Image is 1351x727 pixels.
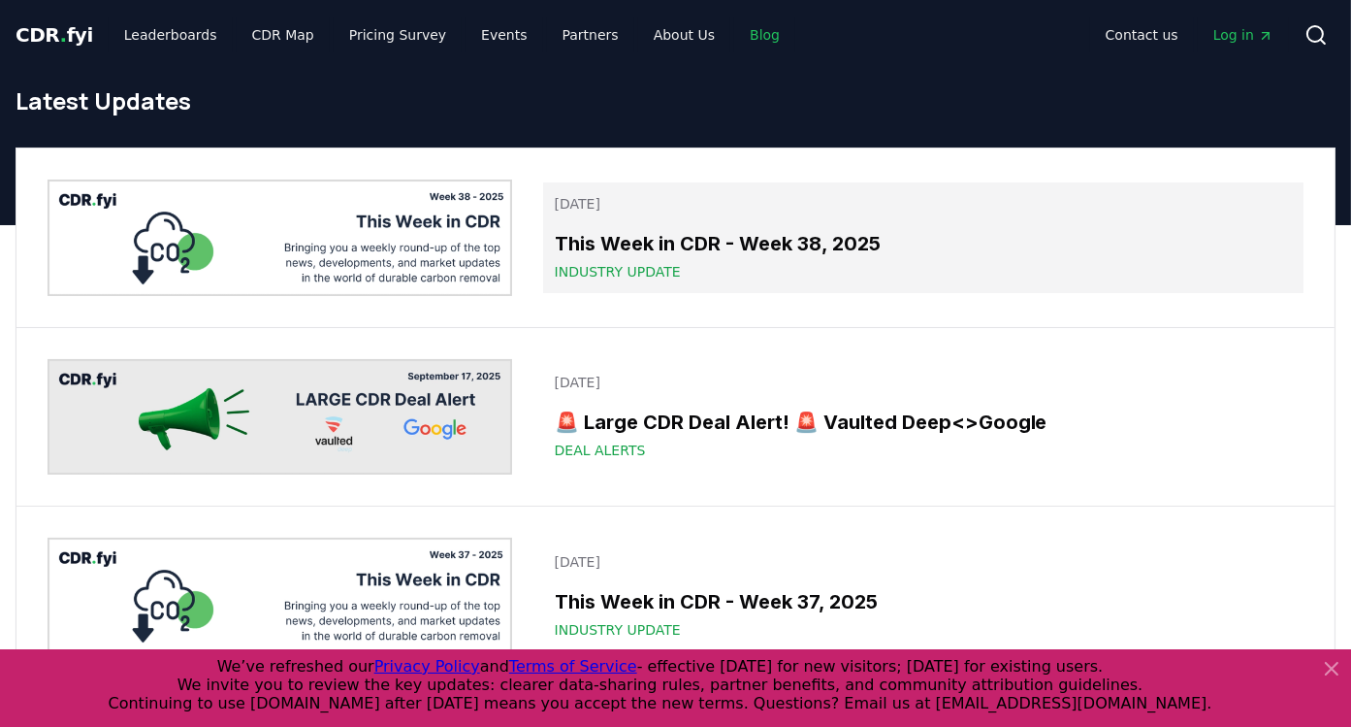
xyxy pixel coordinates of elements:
a: About Us [638,17,730,52]
img: This Week in CDR - Week 37, 2025 blog post image [48,538,512,654]
a: Partners [547,17,634,52]
img: 🚨 Large CDR Deal Alert! 🚨 Vaulted Deep<>Google blog post image [48,359,512,476]
h3: This Week in CDR - Week 37, 2025 [555,587,1292,616]
h3: This Week in CDR - Week 38, 2025 [555,229,1292,258]
a: Blog [734,17,795,52]
a: Leaderboards [109,17,233,52]
nav: Main [109,17,795,52]
a: [DATE]This Week in CDR - Week 37, 2025Industry Update [543,541,1303,651]
a: [DATE]This Week in CDR - Week 38, 2025Industry Update [543,182,1303,293]
a: CDR.fyi [16,21,93,49]
span: Deal Alerts [555,441,646,460]
span: . [60,23,67,47]
h1: Latest Updates [16,85,1335,116]
span: CDR fyi [16,23,93,47]
p: [DATE] [555,373,1292,392]
img: This Week in CDR - Week 38, 2025 blog post image [48,180,512,296]
p: [DATE] [555,194,1292,214]
a: Log in [1198,17,1289,52]
span: Industry Update [555,620,681,640]
a: Contact us [1090,17,1194,52]
a: CDR Map [237,17,330,52]
a: [DATE]🚨 Large CDR Deal Alert! 🚨 Vaulted Deep<>GoogleDeal Alerts [543,361,1303,472]
p: [DATE] [555,552,1292,572]
span: Industry Update [555,262,681,281]
a: Pricing Survey [334,17,462,52]
span: Log in [1213,25,1273,45]
h3: 🚨 Large CDR Deal Alert! 🚨 Vaulted Deep<>Google [555,408,1292,437]
nav: Main [1090,17,1289,52]
a: Events [466,17,542,52]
